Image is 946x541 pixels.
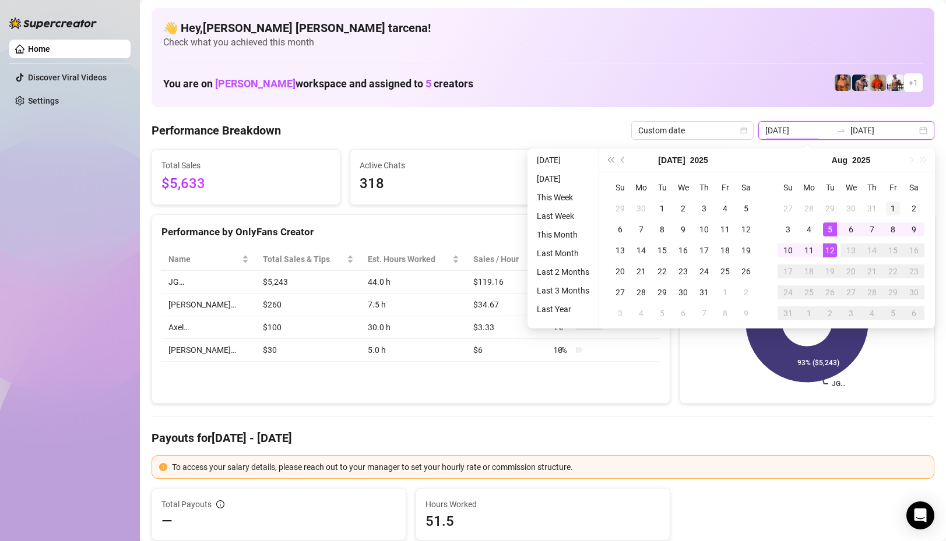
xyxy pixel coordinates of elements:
td: 2025-08-24 [778,282,799,303]
span: 318 [360,173,529,195]
td: 2025-08-01 [715,282,736,303]
th: Th [694,177,715,198]
button: Choose a month [832,148,847,172]
div: 2 [676,201,690,215]
td: 2025-06-29 [610,198,631,219]
li: Last Month [532,246,594,260]
td: $30 [256,339,361,362]
div: 8 [718,306,732,320]
div: 30 [676,285,690,299]
td: 2025-08-09 [903,219,924,240]
td: 2025-07-24 [694,261,715,282]
a: Home [28,44,50,54]
td: 2025-07-04 [715,198,736,219]
td: 2025-09-06 [903,303,924,324]
td: 2025-07-09 [673,219,694,240]
button: Choose a year [690,148,708,172]
span: to [836,126,846,135]
div: 26 [823,285,837,299]
td: 5.0 h [361,339,466,362]
th: Mo [799,177,820,198]
div: 4 [718,201,732,215]
div: 23 [907,264,921,278]
td: 2025-08-03 [610,303,631,324]
div: 11 [802,243,816,257]
td: 2025-07-06 [610,219,631,240]
h4: Payouts for [DATE] - [DATE] [152,430,934,446]
span: exclamation-circle [159,463,167,471]
td: Axel… [161,316,256,339]
td: 2025-08-21 [861,261,882,282]
li: Last 3 Months [532,284,594,298]
div: 5 [886,306,900,320]
div: 18 [802,264,816,278]
td: 2025-07-26 [736,261,757,282]
td: 2025-08-22 [882,261,903,282]
div: 25 [718,264,732,278]
div: 21 [634,264,648,278]
img: logo-BBDzfeDw.svg [9,17,97,29]
th: Total Sales & Tips [256,248,361,271]
th: Su [610,177,631,198]
div: 23 [676,264,690,278]
div: 8 [886,222,900,236]
button: Choose a year [852,148,870,172]
div: 25 [802,285,816,299]
td: $100 [256,316,361,339]
div: 3 [697,201,711,215]
td: 2025-07-05 [736,198,757,219]
td: 2025-08-06 [673,303,694,324]
div: 31 [697,285,711,299]
div: 1 [655,201,669,215]
td: 2025-08-10 [778,240,799,261]
div: 14 [634,243,648,257]
div: 7 [634,222,648,236]
td: 2025-08-23 [903,261,924,282]
div: 27 [613,285,627,299]
div: 5 [739,201,753,215]
span: 5 [425,77,431,90]
span: Hours Worked [425,498,660,511]
td: 2025-07-14 [631,240,652,261]
td: 7.5 h [361,294,466,316]
td: 2025-08-26 [820,282,841,303]
div: 30 [907,285,921,299]
td: 2025-08-04 [799,219,820,240]
th: Su [778,177,799,198]
div: Performance by OnlyFans Creator [161,224,660,240]
td: $5,243 [256,271,361,294]
div: 5 [823,222,837,236]
td: 2025-08-04 [631,303,652,324]
div: 17 [781,264,795,278]
td: 2025-07-27 [610,282,631,303]
td: 2025-08-31 [778,303,799,324]
div: 8 [655,222,669,236]
td: 2025-06-30 [631,198,652,219]
div: 30 [634,201,648,215]
td: 2025-07-29 [652,282,673,303]
div: 1 [802,306,816,320]
th: Name [161,248,256,271]
div: 10 [697,222,711,236]
span: Total Sales & Tips [263,253,344,266]
th: We [841,177,861,198]
div: Est. Hours Worked [368,253,450,266]
td: 2025-08-12 [820,240,841,261]
td: 2025-07-22 [652,261,673,282]
td: 2025-07-02 [673,198,694,219]
td: 2025-08-25 [799,282,820,303]
td: 2025-07-20 [610,261,631,282]
td: 2025-09-05 [882,303,903,324]
div: To access your salary details, please reach out to your manager to set your hourly rate or commis... [172,461,927,473]
li: Last Week [532,209,594,223]
div: 4 [865,306,879,320]
span: + 1 [909,76,918,89]
div: 14 [865,243,879,257]
div: 20 [613,264,627,278]
div: 19 [739,243,753,257]
td: 2025-08-06 [841,219,861,240]
td: 2025-07-12 [736,219,757,240]
td: 2025-07-15 [652,240,673,261]
td: 2025-08-07 [861,219,882,240]
li: Last Year [532,302,594,316]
